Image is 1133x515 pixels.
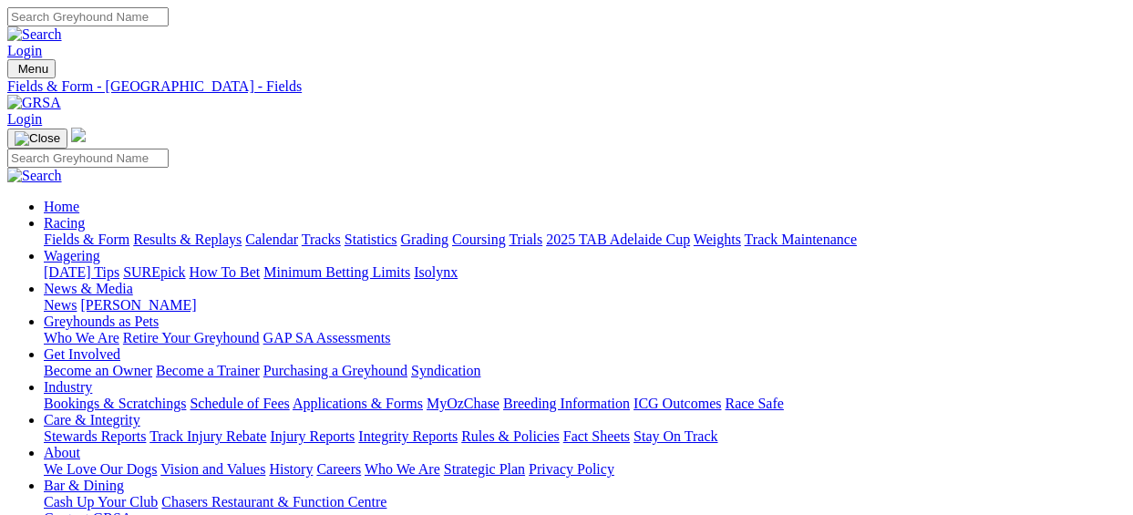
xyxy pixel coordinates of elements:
a: SUREpick [123,264,185,280]
a: Vision and Values [160,461,265,477]
button: Toggle navigation [7,59,56,78]
a: Bar & Dining [44,478,124,493]
a: Login [7,111,42,127]
a: Chasers Restaurant & Function Centre [161,494,386,510]
input: Search [7,149,169,168]
a: Industry [44,379,92,395]
a: Syndication [411,363,480,378]
a: Who We Are [44,330,119,345]
a: Isolynx [414,264,458,280]
a: 2025 TAB Adelaide Cup [546,232,690,247]
a: Strategic Plan [444,461,525,477]
a: Rules & Policies [461,428,560,444]
a: Cash Up Your Club [44,494,158,510]
a: Fact Sheets [563,428,630,444]
a: Integrity Reports [358,428,458,444]
div: About [44,461,1126,478]
a: Who We Are [365,461,440,477]
a: About [44,445,80,460]
a: Track Maintenance [745,232,857,247]
a: Race Safe [725,396,783,411]
a: [DATE] Tips [44,264,119,280]
input: Search [7,7,169,26]
a: Grading [401,232,448,247]
a: Fields & Form [44,232,129,247]
a: Results & Replays [133,232,242,247]
a: Injury Reports [270,428,355,444]
img: Search [7,168,62,184]
a: Become a Trainer [156,363,260,378]
img: logo-grsa-white.png [71,128,86,142]
a: We Love Our Dogs [44,461,157,477]
a: Purchasing a Greyhound [263,363,407,378]
a: News & Media [44,281,133,296]
button: Toggle navigation [7,129,67,149]
a: How To Bet [190,264,261,280]
a: Wagering [44,248,100,263]
div: Wagering [44,264,1126,281]
div: News & Media [44,297,1126,314]
img: GRSA [7,95,61,111]
a: Become an Owner [44,363,152,378]
a: Statistics [345,232,397,247]
a: Care & Integrity [44,412,140,427]
a: [PERSON_NAME] [80,297,196,313]
a: Bookings & Scratchings [44,396,186,411]
a: Privacy Policy [529,461,614,477]
div: Industry [44,396,1126,412]
a: News [44,297,77,313]
img: Close [15,131,60,146]
a: Schedule of Fees [190,396,289,411]
a: Login [7,43,42,58]
a: Fields & Form - [GEOGRAPHIC_DATA] - Fields [7,78,1126,95]
a: Minimum Betting Limits [263,264,410,280]
div: Racing [44,232,1126,248]
a: Applications & Forms [293,396,423,411]
a: Stay On Track [633,428,717,444]
a: MyOzChase [427,396,500,411]
a: Get Involved [44,346,120,362]
img: Search [7,26,62,43]
a: Stewards Reports [44,428,146,444]
a: GAP SA Assessments [263,330,391,345]
div: Greyhounds as Pets [44,330,1126,346]
a: Track Injury Rebate [149,428,266,444]
a: Coursing [452,232,506,247]
div: Care & Integrity [44,428,1126,445]
a: Retire Your Greyhound [123,330,260,345]
a: Breeding Information [503,396,630,411]
a: Careers [316,461,361,477]
span: Menu [18,62,48,76]
div: Bar & Dining [44,494,1126,510]
a: Home [44,199,79,214]
a: Tracks [302,232,341,247]
a: Calendar [245,232,298,247]
a: Trials [509,232,542,247]
a: Racing [44,215,85,231]
div: Get Involved [44,363,1126,379]
a: Greyhounds as Pets [44,314,159,329]
a: Weights [694,232,741,247]
a: History [269,461,313,477]
a: ICG Outcomes [633,396,721,411]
